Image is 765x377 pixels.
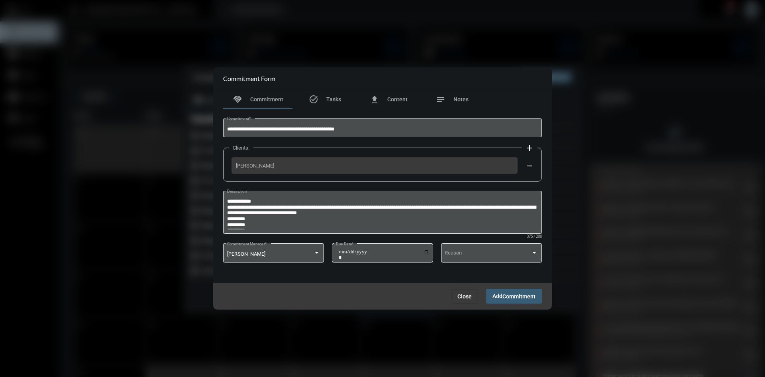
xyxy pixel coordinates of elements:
[453,96,469,103] span: Notes
[250,96,283,103] span: Commitment
[436,95,445,104] mat-icon: notes
[492,293,535,299] span: Add
[309,95,318,104] mat-icon: task_alt
[525,161,534,171] mat-icon: remove
[236,163,513,169] span: [PERSON_NAME]
[229,145,253,151] label: Clients:
[502,293,535,300] span: Commitment
[387,96,408,103] span: Content
[370,95,379,104] mat-icon: file_upload
[525,143,534,153] mat-icon: add
[486,289,542,304] button: AddCommitment
[223,75,275,82] h2: Commitment Form
[326,96,341,103] span: Tasks
[227,251,265,257] span: [PERSON_NAME]
[457,293,472,300] span: Close
[451,289,478,304] button: Close
[527,235,542,239] mat-hint: 375 / 200
[233,95,242,104] mat-icon: handshake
